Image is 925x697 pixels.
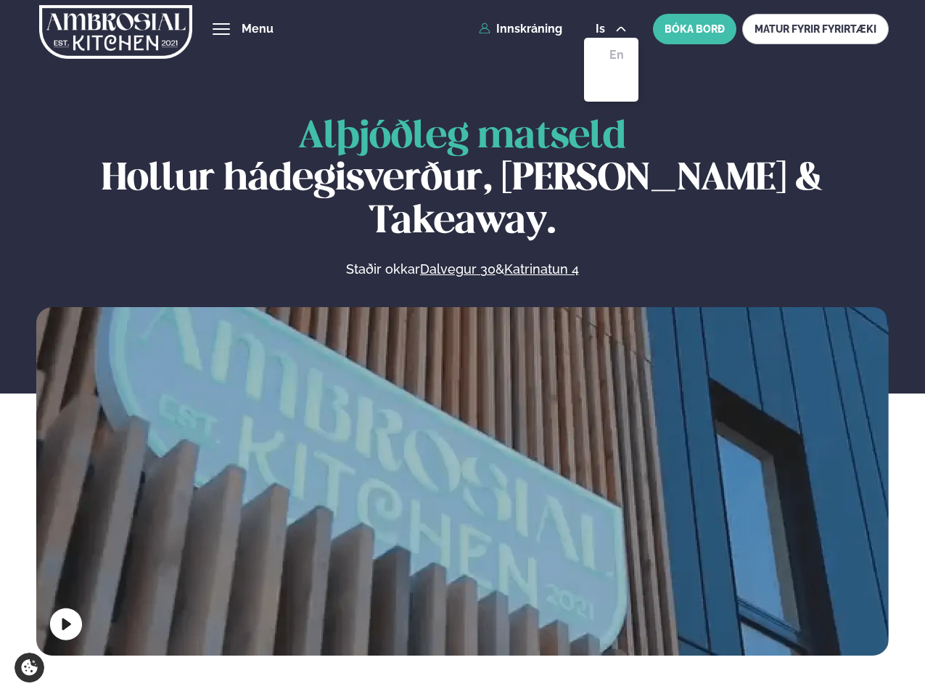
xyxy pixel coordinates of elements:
a: Katrinatun 4 [504,261,579,278]
a: MATUR FYRIR FYRIRTÆKI [742,14,889,44]
p: Staðir okkar & [188,261,736,278]
button: BÓKA BORÐ [653,14,736,44]
a: Dalvegur 30 [420,261,496,278]
button: is [584,23,638,35]
a: Cookie settings [15,653,44,682]
button: hamburger [213,20,230,38]
h1: Hollur hádegisverður, [PERSON_NAME] & Takeaway. [36,116,889,243]
a: Innskráning [479,23,562,36]
img: logo [39,2,192,62]
a: is [606,70,660,99]
span: is [596,23,609,35]
span: Alþjóðleg matseld [298,119,626,155]
a: en [598,41,652,70]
